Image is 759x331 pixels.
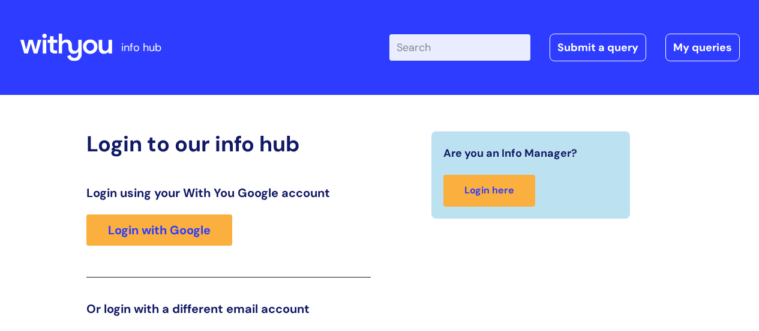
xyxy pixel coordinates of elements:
[443,144,577,163] span: Are you an Info Manager?
[550,34,646,61] a: Submit a query
[86,214,232,246] a: Login with Google
[86,131,371,157] h2: Login to our info hub
[665,34,740,61] a: My queries
[443,175,535,207] a: Login here
[389,34,530,61] input: Search
[121,38,161,57] p: info hub
[86,186,371,200] h3: Login using your With You Google account
[86,302,371,316] h3: Or login with a different email account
